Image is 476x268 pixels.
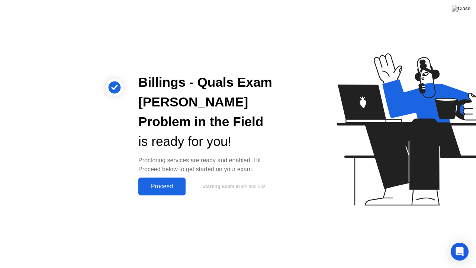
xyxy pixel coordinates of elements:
button: Proceed [138,178,186,195]
div: Proctoring services are ready and enabled. Hit Proceed below to get started on your exam. [138,156,277,174]
div: Billings - Quals Exam [PERSON_NAME] Problem in the Field [138,73,277,131]
span: 9m and 58s [241,184,266,189]
div: is ready for you! [138,132,277,151]
div: Open Intercom Messenger [451,243,469,261]
img: Close [452,6,470,12]
button: Starting Exam in9m and 58s [189,179,277,194]
div: Proceed [141,183,183,190]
